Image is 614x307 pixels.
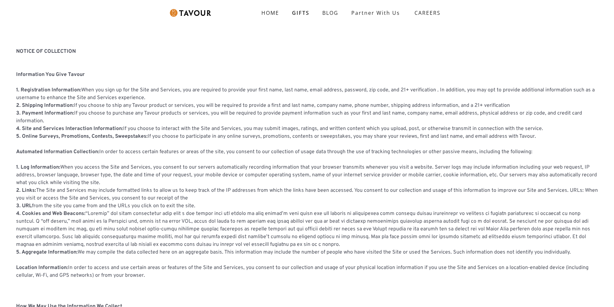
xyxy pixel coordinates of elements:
[16,126,123,132] strong: 4. Site and Services Interaction Information:
[255,6,286,19] a: HOME
[406,4,445,22] a: CAREERS
[16,203,32,209] strong: 3. URL
[16,164,60,171] strong: 1. Log Information:
[16,187,36,194] strong: 2. Links:
[16,48,76,55] strong: NOTICE OF COLLECTION ‍
[16,149,99,155] strong: Automated Information Collection:
[16,71,85,78] strong: Information You Give Tavour ‍
[16,87,81,93] strong: 1. Registration Information:
[345,6,406,19] a: partner with us
[286,6,316,19] a: GIFTS
[16,265,68,271] strong: Location Information:
[316,6,345,19] a: BLOG
[414,6,441,19] strong: CAREERS
[16,102,74,109] strong: 2. Shipping Information:
[16,210,85,217] strong: 4. Cookies and Web Beacons:
[261,9,279,16] strong: HOME
[16,133,148,140] strong: 5. Online Surveys, Promotions, Contests, Sweepstakes:
[16,249,78,256] strong: 5. Aggregate Information:
[16,110,74,116] strong: 3. Payment Information:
